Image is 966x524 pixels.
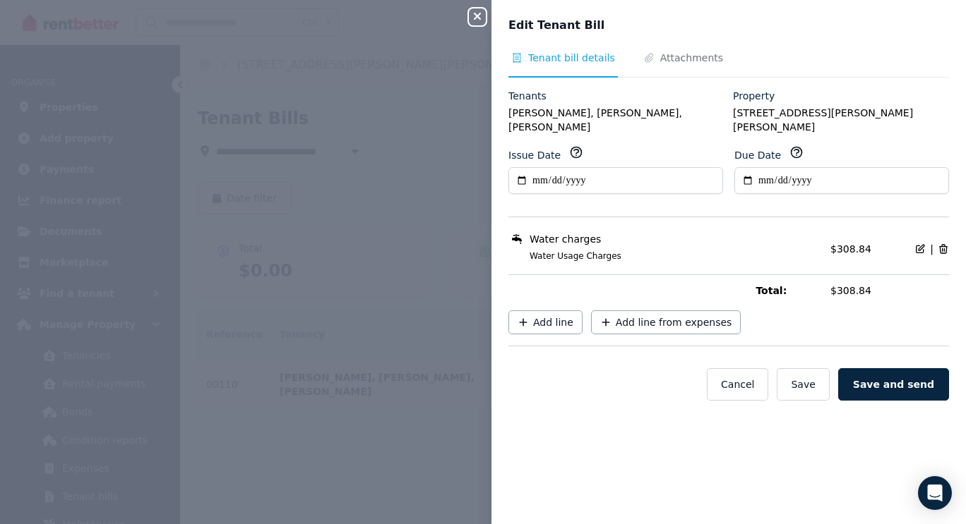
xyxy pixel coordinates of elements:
label: Property [733,89,775,103]
legend: [STREET_ADDRESS][PERSON_NAME][PERSON_NAME] [733,106,949,134]
button: Cancel [707,368,768,401]
span: | [930,242,934,256]
span: Total: [756,284,822,298]
span: Add line from expenses [616,315,732,329]
nav: Tabs [508,51,949,78]
div: Open Intercom Messenger [918,476,952,510]
button: Add line from expenses [591,310,741,334]
span: Tenant bill details [528,51,615,65]
legend: [PERSON_NAME], [PERSON_NAME], [PERSON_NAME] [508,106,724,134]
span: Water Usage Charges [513,250,822,262]
span: Attachments [660,51,723,65]
label: Issue Date [508,148,561,162]
span: Water charges [530,232,601,246]
span: Edit Tenant Bill [508,17,604,34]
button: Add line [508,310,583,334]
button: Save and send [838,368,949,401]
span: $308.84 [830,243,871,255]
button: Save [777,368,829,401]
span: $308.84 [830,284,949,298]
label: Tenants [508,89,547,103]
span: Add line [533,315,573,329]
label: Due Date [734,148,781,162]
